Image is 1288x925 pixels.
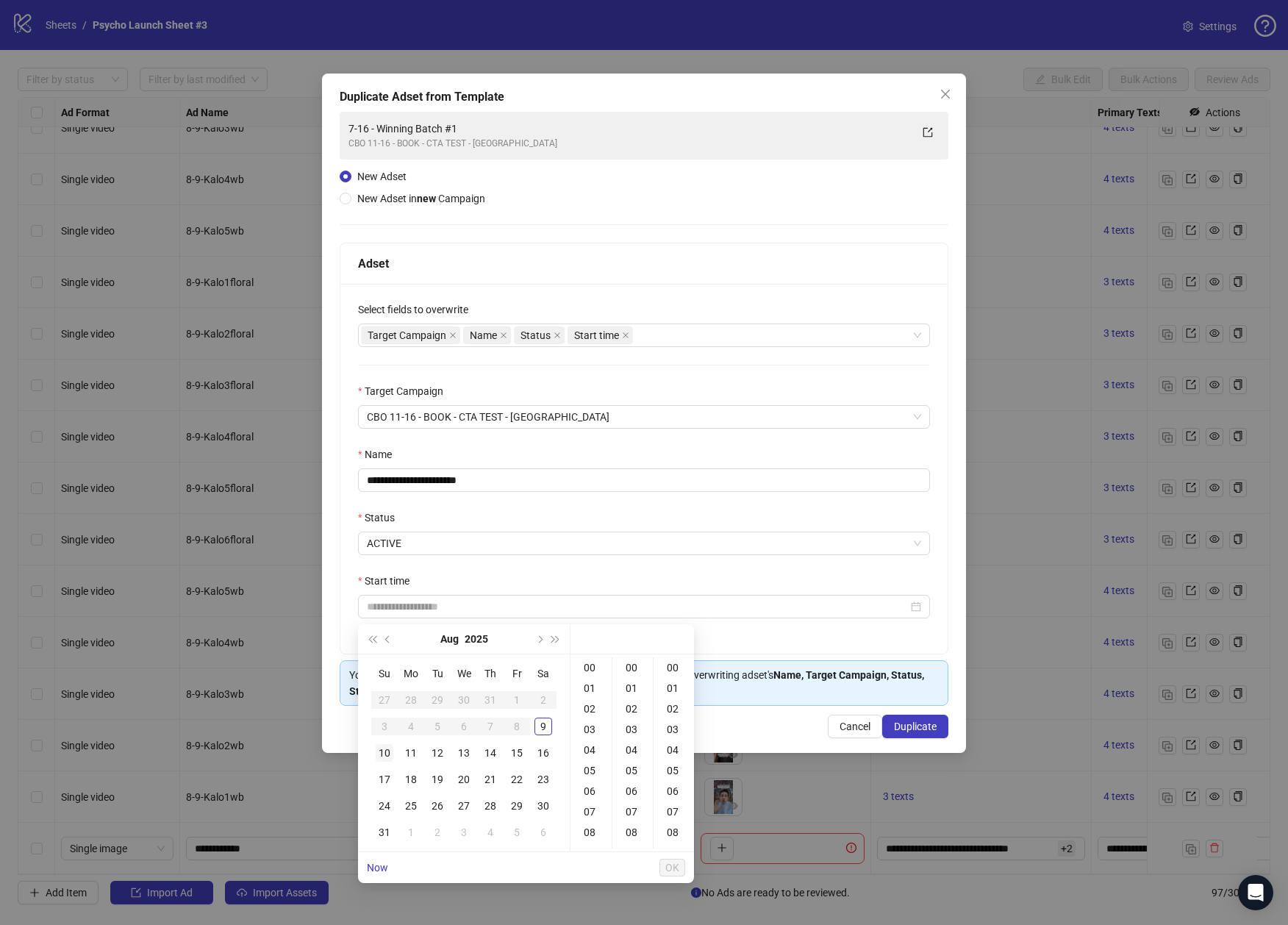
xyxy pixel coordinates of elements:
[894,721,937,732] span: Duplicate
[840,721,870,732] span: Cancel
[534,718,552,735] div: 9
[615,657,651,678] div: 00
[656,822,692,843] div: 08
[659,859,685,876] button: OK
[455,718,473,735] div: 6
[424,660,451,687] th: Tu
[455,824,473,841] div: 3
[451,713,477,740] td: 2025-08-06
[358,510,404,526] label: Status
[508,718,526,735] div: 8
[477,687,504,713] td: 2025-07-31
[923,127,933,137] span: export
[534,691,552,709] div: 2
[573,801,609,822] div: 07
[376,797,393,815] div: 24
[882,715,948,738] button: Duplicate
[573,719,609,740] div: 03
[656,781,692,801] div: 06
[367,862,388,874] a: Now
[367,532,921,554] span: ACTIVE
[508,744,526,762] div: 15
[451,687,477,713] td: 2025-07-30
[371,793,398,819] td: 2025-08-24
[429,797,446,815] div: 26
[376,824,393,841] div: 31
[656,740,692,760] div: 04
[376,744,393,762] div: 10
[573,657,609,678] div: 00
[828,715,882,738] button: Cancel
[424,819,451,846] td: 2025-09-02
[376,771,393,788] div: 17
[402,718,420,735] div: 4
[371,819,398,846] td: 2025-08-31
[573,781,609,801] div: 06
[477,713,504,740] td: 2025-08-07
[656,760,692,781] div: 05
[455,797,473,815] div: 27
[402,824,420,841] div: 1
[398,819,424,846] td: 2025-09-01
[534,797,552,815] div: 30
[615,740,651,760] div: 04
[573,822,609,843] div: 08
[615,678,651,699] div: 01
[573,678,609,699] div: 01
[358,301,478,318] label: Select fields to overwrite
[361,326,460,344] span: Target Campaign
[477,819,504,846] td: 2025-09-04
[358,573,419,589] label: Start time
[482,744,499,762] div: 14
[656,657,692,678] div: 00
[911,601,921,612] span: close-circle
[554,332,561,339] span: close
[358,254,930,273] div: Adset
[376,718,393,735] div: 3
[508,771,526,788] div: 22
[504,660,530,687] th: Fr
[615,760,651,781] div: 05
[477,740,504,766] td: 2025-08-14
[402,797,420,815] div: 25
[656,699,692,719] div: 02
[455,771,473,788] div: 20
[615,843,651,863] div: 09
[371,740,398,766] td: 2025-08-10
[451,740,477,766] td: 2025-08-13
[371,713,398,740] td: 2025-08-03
[615,781,651,801] div: 06
[531,624,547,654] button: Next month (PageDown)
[934,82,957,106] button: Close
[514,326,565,344] span: Status
[429,824,446,841] div: 2
[371,660,398,687] th: Su
[573,760,609,781] div: 05
[477,766,504,793] td: 2025-08-21
[424,766,451,793] td: 2025-08-19
[424,740,451,766] td: 2025-08-12
[530,713,557,740] td: 2025-08-09
[504,740,530,766] td: 2025-08-15
[482,797,499,815] div: 28
[424,713,451,740] td: 2025-08-05
[357,193,485,204] span: New Adset in Campaign
[482,771,499,788] div: 21
[520,327,551,343] span: Status
[504,819,530,846] td: 2025-09-05
[429,691,446,709] div: 29
[368,327,446,343] span: Target Campaign
[913,413,922,421] span: close-circle
[508,824,526,841] div: 5
[340,88,948,106] div: Duplicate Adset from Template
[348,121,910,137] div: 7-16 - Winning Batch #1
[504,687,530,713] td: 2025-08-01
[530,793,557,819] td: 2025-08-30
[470,327,497,343] span: Name
[424,793,451,819] td: 2025-08-26
[573,740,609,760] div: 04
[358,468,930,492] input: Name
[455,691,473,709] div: 30
[615,719,651,740] div: 03
[429,771,446,788] div: 19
